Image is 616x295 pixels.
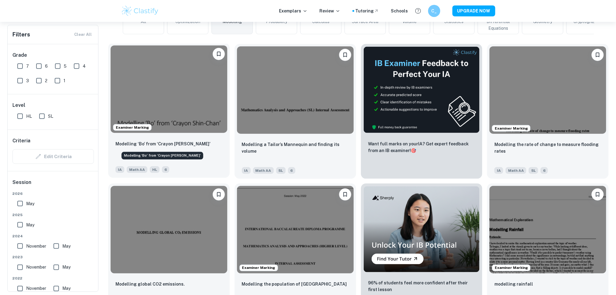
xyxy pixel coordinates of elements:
div: Modelling ‘Bo’ from ‘Crayon [PERSON_NAME]’ [122,152,203,160]
span: 2026 [12,191,94,196]
span: 🎯 [411,148,416,153]
span: HL [26,113,32,120]
p: Review [320,8,340,14]
span: 1 [64,77,65,84]
span: Examiner Marking [492,265,530,271]
img: Clastify logo [121,5,160,17]
span: May [26,200,34,207]
button: UPGRADE NOW [453,5,495,16]
span: 7 [26,63,29,70]
button: Bookmark [339,188,351,201]
button: Bookmark [339,49,351,61]
span: Examiner Marking [492,126,530,131]
span: 2022 [12,276,94,281]
button: Bookmark [592,188,604,201]
a: ThumbnailWant full marks on yourIA? Get expert feedback from an IB examiner! [361,44,483,179]
span: IA [115,166,124,173]
span: May [62,285,71,292]
span: 6 [288,167,295,174]
p: modelling rainfall [494,281,533,288]
a: Examiner MarkingBookmarkModelling the rate of change to measure flooding ratesIAMath AASL6 [487,44,609,179]
p: Exemplars [279,8,308,14]
h6: C_ [431,8,438,14]
span: SL [276,167,286,174]
a: Schools [391,8,408,14]
span: 2025 [12,212,94,218]
span: November [26,243,46,249]
span: 3 [26,77,29,84]
img: Thumbnail [363,46,480,133]
span: November [26,264,46,271]
span: IA [242,167,251,174]
h6: Grade [12,52,94,59]
span: Math AA [506,167,526,174]
button: Bookmark [592,49,604,61]
img: Thumbnail [363,186,480,273]
button: Bookmark [213,188,225,201]
button: Help and Feedback [413,6,423,16]
span: Differential Equations [480,18,516,32]
span: May [62,243,71,249]
span: Math AA [127,166,147,173]
span: Math AA [253,167,274,174]
p: Modelling the rate of change to measure flooding rates [494,141,601,154]
span: 6 [541,167,548,174]
h6: Criteria [12,137,30,144]
span: 2 [45,77,47,84]
h6: Session [12,179,94,191]
span: November [26,285,46,292]
span: IA [494,167,503,174]
span: SL [529,167,538,174]
img: Math AA IA example thumbnail: Modelling a Tailor’s Mannequin and findi [237,46,354,134]
span: 6 [45,63,48,70]
span: 5 [64,63,67,70]
a: Tutoring [356,8,379,14]
a: BookmarkModelling a Tailor’s Mannequin and finding its volumeIAMath AASL6 [235,44,356,179]
span: SL [48,113,53,120]
img: Math AA IA example thumbnail: Modelling global CO2 emissions. [111,186,227,273]
span: May [62,264,71,271]
img: Math AA IA example thumbnail: Modelling the rate of change to measure [490,46,606,134]
h6: Filters [12,30,30,39]
span: HL [150,166,160,173]
span: Examiner Marking [113,125,151,130]
p: Want full marks on your IA ? Get expert feedback from an IB examiner! [368,141,475,154]
p: Modelling ‘Bo’ from ‘Crayon Shin-Chan’ [115,141,210,147]
p: 96% of students feel more confident after their first lesson [368,280,475,293]
span: Examiner Marking [240,265,278,271]
img: Math AA IA example thumbnail: Modelling ‘Bo’ from ‘Crayon Shin-Chan’ [111,46,227,133]
span: 6 [162,166,169,173]
div: Criteria filters are unavailable when searching by topic [12,149,94,164]
p: Modelling global CO2 emissions. [115,281,185,288]
h6: Level [12,102,94,109]
img: Math AA IA example thumbnail: Modelling the population of Singapore [237,186,354,273]
p: Modelling a Tailor’s Mannequin and finding its volume [242,141,349,154]
a: Examiner MarkingBookmarkModelling ‘Bo’ from ‘Crayon Shin-Chan’IAMath AAHL6 [108,44,230,179]
span: 4 [83,63,86,70]
p: Modelling the population of Singapore [242,281,347,288]
button: C_ [428,5,440,17]
img: Math AA IA example thumbnail: modelling rainfall [490,186,606,273]
span: 2024 [12,233,94,239]
span: May [26,222,34,228]
span: 2023 [12,255,94,260]
button: Bookmark [213,48,225,60]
